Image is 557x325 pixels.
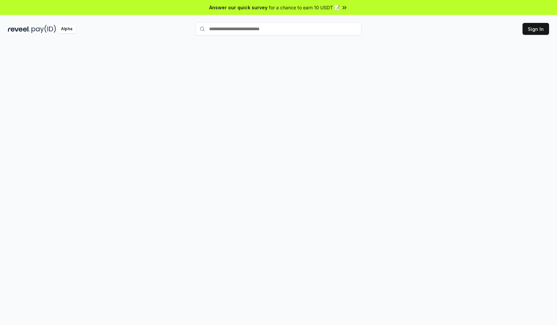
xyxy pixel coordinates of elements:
[269,4,340,11] span: for a chance to earn 10 USDT 📝
[523,23,549,35] button: Sign In
[31,25,56,33] img: pay_id
[57,25,76,33] div: Alpha
[209,4,268,11] span: Answer our quick survey
[8,25,30,33] img: reveel_dark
